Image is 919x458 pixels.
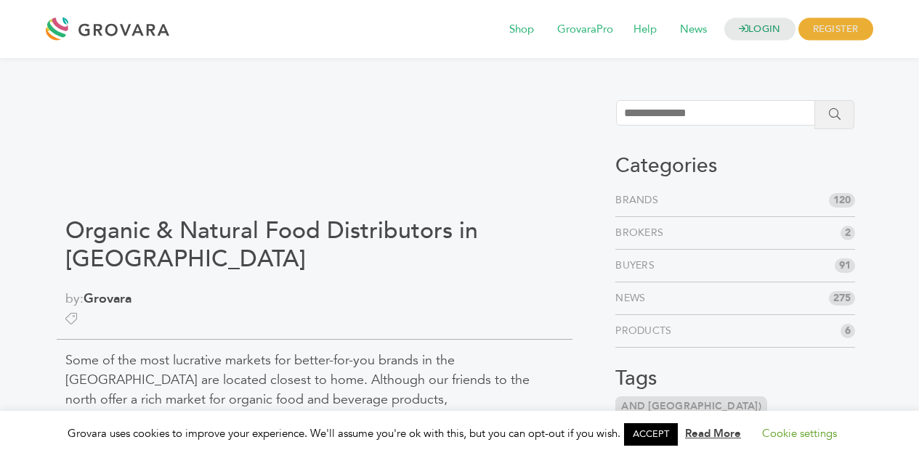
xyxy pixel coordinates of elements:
[624,423,678,446] a: ACCEPT
[615,193,664,208] a: Brands
[762,426,837,441] a: Cookie settings
[835,258,855,273] span: 91
[829,193,855,208] span: 120
[798,18,873,41] span: REGISTER
[615,367,855,391] h3: Tags
[547,22,623,38] a: GrovaraPro
[615,291,651,306] a: News
[670,16,717,44] span: News
[615,258,660,273] a: Buyers
[547,16,623,44] span: GrovaraPro
[615,226,669,240] a: Brokers
[65,289,564,308] span: by:
[685,426,741,441] a: Read More
[829,291,855,306] span: 275
[84,290,131,307] a: Grovara
[615,154,855,179] h3: Categories
[670,22,717,38] a: News
[499,16,544,44] span: Shop
[499,22,544,38] a: Shop
[841,324,855,338] span: 6
[623,22,667,38] a: Help
[615,396,767,417] a: and [GEOGRAPHIC_DATA])
[65,217,564,273] h1: Organic & Natural Food Distributors in [GEOGRAPHIC_DATA]
[615,324,677,338] a: Products
[623,16,667,44] span: Help
[841,226,855,240] span: 2
[68,426,851,441] span: Grovara uses cookies to improve your experience. We'll assume you're ok with this, but you can op...
[724,18,795,41] a: LOGIN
